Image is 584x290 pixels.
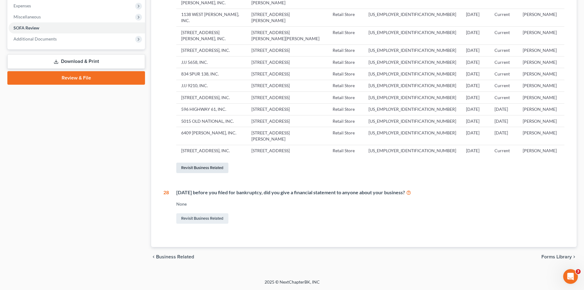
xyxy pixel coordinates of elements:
td: [STREET_ADDRESS] [246,56,328,68]
td: [US_EMPLOYER_IDENTIFICATION_NUMBER] [364,127,461,145]
td: [STREET_ADDRESS][PERSON_NAME] [246,127,328,145]
td: Retail Store [328,44,364,56]
td: [DATE] [461,92,490,103]
a: Revisit Business Related [176,213,228,224]
td: [US_EMPLOYER_IDENTIFICATION_NUMBER] [364,92,461,103]
td: [US_EMPLOYER_IDENTIFICATION_NUMBER] [364,9,461,26]
td: Retail Store [328,27,364,44]
td: 5015 OLD NATIONAL, INC. [176,115,246,127]
td: [US_EMPLOYER_IDENTIFICATION_NUMBER] [364,103,461,115]
td: [US_EMPLOYER_IDENTIFICATION_NUMBER] [364,145,461,157]
td: Retail Store [328,115,364,127]
td: Current [490,145,518,157]
td: [PERSON_NAME] [518,68,564,80]
td: 596 HIGHWAY 61, INC. [176,103,246,115]
a: Review & File [7,71,145,85]
span: SOFA Review [13,25,39,30]
td: Retail Store [328,103,364,115]
td: Current [490,27,518,44]
td: [PERSON_NAME] [518,145,564,157]
td: [DATE] [461,68,490,80]
td: JJJ 9210, INC. [176,80,246,91]
td: [DATE] [461,103,490,115]
td: [STREET_ADDRESS][PERSON_NAME] [246,9,328,26]
td: [DATE] [461,127,490,145]
td: 834 SPUR 138, INC. [176,68,246,80]
i: chevron_right [572,254,577,259]
span: Additional Documents [13,36,57,41]
button: Forms Library chevron_right [541,254,577,259]
td: [PERSON_NAME] [518,127,564,145]
td: 6409 [PERSON_NAME], INC. [176,127,246,145]
td: [DATE] [461,145,490,157]
td: [PERSON_NAME] [518,56,564,68]
td: Current [490,92,518,103]
td: [DATE] [490,103,518,115]
td: [DATE] [461,9,490,26]
td: Retail Store [328,127,364,145]
td: Retail Store [328,145,364,157]
td: [DATE] [461,27,490,44]
td: Retail Store [328,9,364,26]
td: [DATE] [490,127,518,145]
button: chevron_left Business Related [151,254,194,259]
span: Expenses [13,3,31,8]
td: [DATE] [461,56,490,68]
td: [DATE] [490,115,518,127]
td: [DATE] [461,80,490,91]
td: [US_EMPLOYER_IDENTIFICATION_NUMBER] [364,115,461,127]
td: [STREET_ADDRESS], INC. [176,145,246,157]
td: Current [490,44,518,56]
td: [STREET_ADDRESS] [246,92,328,103]
span: Forms Library [541,254,572,259]
a: SOFA Review [9,22,145,33]
td: [PERSON_NAME] [518,44,564,56]
td: Current [490,68,518,80]
td: [PERSON_NAME] [518,115,564,127]
td: [STREET_ADDRESS] [246,145,328,157]
td: [PERSON_NAME] [518,27,564,44]
td: [STREET_ADDRESS][PERSON_NAME][PERSON_NAME] [246,27,328,44]
td: [US_EMPLOYER_IDENTIFICATION_NUMBER] [364,80,461,91]
i: chevron_left [151,254,156,259]
td: [STREET_ADDRESS] [246,115,328,127]
td: [US_EMPLOYER_IDENTIFICATION_NUMBER] [364,27,461,44]
td: [US_EMPLOYER_IDENTIFICATION_NUMBER] [364,56,461,68]
td: [STREET_ADDRESS], INC. [176,44,246,56]
td: Retail Store [328,56,364,68]
td: [PERSON_NAME] [518,9,564,26]
td: [PERSON_NAME] [518,103,564,115]
span: 3 [576,269,581,274]
td: 1138 WEST [PERSON_NAME], INC. [176,9,246,26]
td: JJJ 5658, INC. [176,56,246,68]
a: Revisit Business Related [176,163,228,173]
td: [STREET_ADDRESS] [246,44,328,56]
a: Download & Print [7,54,145,69]
span: Business Related [156,254,194,259]
td: [DATE] [461,115,490,127]
td: [STREET_ADDRESS] [246,80,328,91]
td: [PERSON_NAME] [518,80,564,91]
td: [US_EMPLOYER_IDENTIFICATION_NUMBER] [364,68,461,80]
td: [PERSON_NAME] [518,92,564,103]
div: 2025 © NextChapterBK, INC [117,279,467,290]
span: Miscellaneous [13,14,41,19]
td: [US_EMPLOYER_IDENTIFICATION_NUMBER] [364,44,461,56]
td: Current [490,80,518,91]
td: Retail Store [328,80,364,91]
td: Retail Store [328,92,364,103]
td: [STREET_ADDRESS] [246,103,328,115]
td: [STREET_ADDRESS] [246,68,328,80]
td: [STREET_ADDRESS], INC. [176,92,246,103]
div: [DATE] before you filed for bankruptcy, did you give a financial statement to anyone about your b... [176,189,564,196]
div: None [176,201,564,207]
td: [DATE] [461,44,490,56]
div: 28 [163,189,169,225]
td: Current [490,56,518,68]
iframe: Intercom live chat [563,269,578,284]
td: Retail Store [328,68,364,80]
td: [STREET_ADDRESS][PERSON_NAME], INC. [176,27,246,44]
td: Current [490,9,518,26]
